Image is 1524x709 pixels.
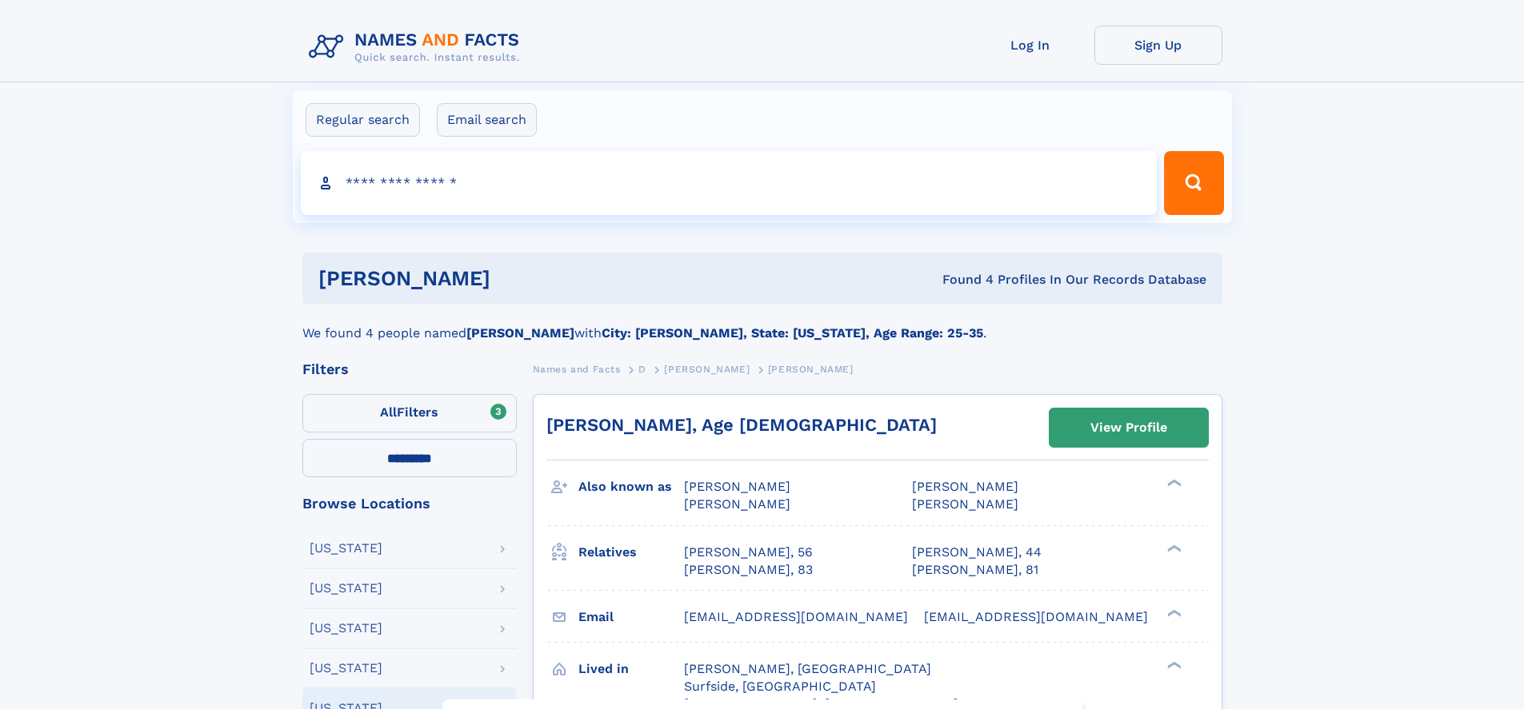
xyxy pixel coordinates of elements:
[1090,409,1167,446] div: View Profile
[310,622,382,635] div: [US_STATE]
[684,479,790,494] span: [PERSON_NAME]
[578,473,684,500] h3: Also known as
[684,544,813,561] a: [PERSON_NAME], 56
[578,655,684,683] h3: Lived in
[912,496,1018,512] span: [PERSON_NAME]
[638,359,646,379] a: D
[716,271,1206,289] div: Found 4 Profiles In Our Records Database
[302,394,517,432] label: Filters
[1163,478,1182,488] div: ❯
[684,661,931,676] span: [PERSON_NAME], [GEOGRAPHIC_DATA]
[578,603,684,631] h3: Email
[684,679,876,694] span: Surfside, [GEOGRAPHIC_DATA]
[664,364,750,375] span: [PERSON_NAME]
[602,325,983,341] b: City: [PERSON_NAME], State: [US_STATE], Age Range: 25-35
[310,582,382,595] div: [US_STATE]
[302,305,1222,343] div: We found 4 people named with .
[306,103,420,137] label: Regular search
[664,359,750,379] a: [PERSON_NAME]
[912,544,1042,561] a: [PERSON_NAME], 44
[380,404,397,420] span: All
[1050,408,1208,447] a: View Profile
[546,415,937,435] a: [PERSON_NAME], Age [DEMOGRAPHIC_DATA]
[466,325,574,341] b: [PERSON_NAME]
[912,479,1018,494] span: [PERSON_NAME]
[924,609,1148,624] span: [EMAIL_ADDRESS][DOMAIN_NAME]
[768,364,854,375] span: [PERSON_NAME]
[912,561,1038,579] a: [PERSON_NAME], 81
[533,359,621,379] a: Names and Facts
[684,561,813,579] a: [PERSON_NAME], 83
[318,269,717,289] h1: [PERSON_NAME]
[1164,151,1223,215] button: Search Button
[1163,543,1182,553] div: ❯
[302,496,517,511] div: Browse Locations
[437,103,537,137] label: Email search
[1163,659,1182,670] div: ❯
[578,539,684,566] h3: Relatives
[310,662,382,675] div: [US_STATE]
[1094,26,1222,65] a: Sign Up
[301,151,1158,215] input: search input
[302,26,533,69] img: Logo Names and Facts
[684,609,908,624] span: [EMAIL_ADDRESS][DOMAIN_NAME]
[966,26,1094,65] a: Log In
[310,542,382,555] div: [US_STATE]
[1163,607,1182,618] div: ❯
[638,364,646,375] span: D
[302,362,517,376] div: Filters
[684,496,790,512] span: [PERSON_NAME]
